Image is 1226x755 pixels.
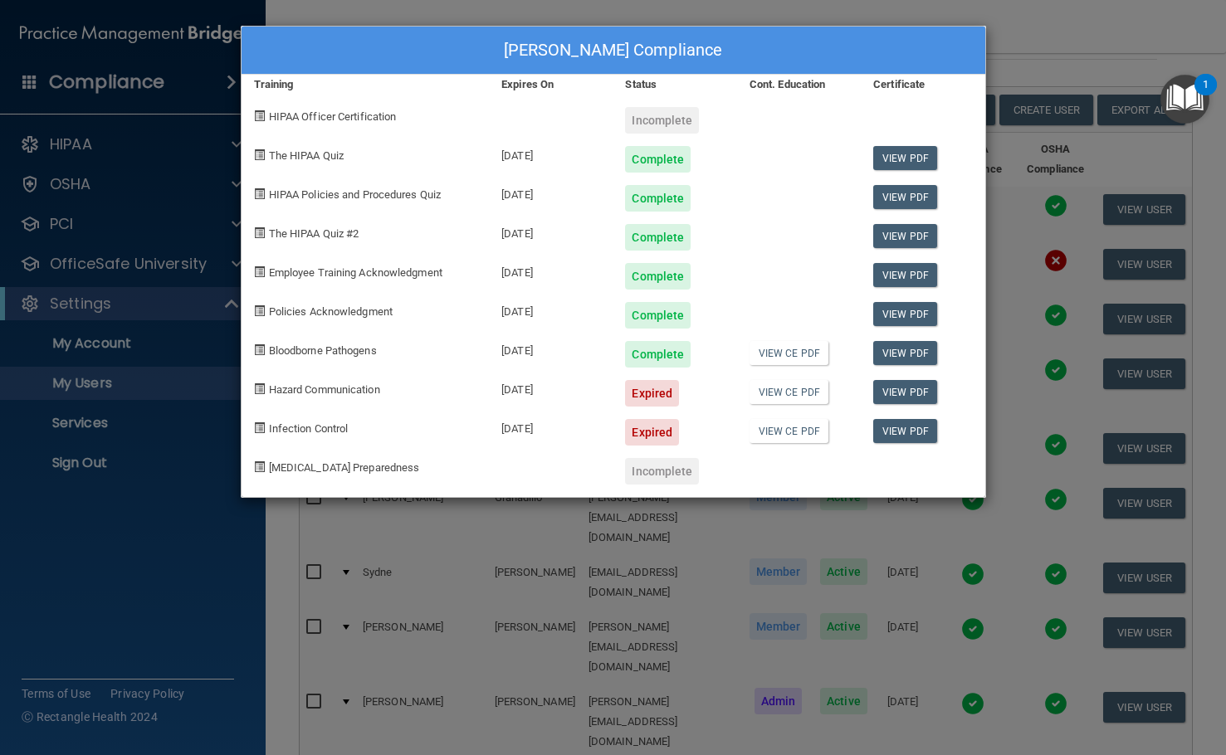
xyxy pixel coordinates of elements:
div: Cont. Education [737,75,861,95]
span: Hazard Communication [269,383,380,396]
div: Complete [625,146,691,173]
button: Open Resource Center, 1 new notification [1160,75,1209,124]
span: Employee Training Acknowledgment [269,266,442,279]
div: Status [613,75,736,95]
div: [DATE] [489,290,613,329]
a: View PDF [873,263,937,287]
a: View CE PDF [750,380,828,404]
div: Training [242,75,490,95]
span: HIPAA Policies and Procedures Quiz [269,188,441,201]
span: The HIPAA Quiz #2 [269,227,359,240]
a: View PDF [873,185,937,209]
div: [DATE] [489,251,613,290]
div: Complete [625,341,691,368]
a: View CE PDF [750,419,828,443]
span: Policies Acknowledgment [269,305,393,318]
div: [DATE] [489,134,613,173]
div: [PERSON_NAME] Compliance [242,27,985,75]
a: View PDF [873,341,937,365]
div: Incomplete [625,458,699,485]
div: Expired [625,380,679,407]
a: View PDF [873,224,937,248]
span: [MEDICAL_DATA] Preparedness [269,461,420,474]
div: 1 [1203,85,1209,106]
div: [DATE] [489,212,613,251]
a: View PDF [873,380,937,404]
div: [DATE] [489,407,613,446]
iframe: Drift Widget Chat Controller [1143,641,1206,704]
div: Complete [625,263,691,290]
a: View PDF [873,419,937,443]
a: View CE PDF [750,341,828,365]
div: Certificate [861,75,984,95]
span: HIPAA Officer Certification [269,110,397,123]
div: [DATE] [489,368,613,407]
span: Bloodborne Pathogens [269,344,377,357]
div: [DATE] [489,173,613,212]
div: Complete [625,302,691,329]
div: Expires On [489,75,613,95]
div: Incomplete [625,107,699,134]
span: Infection Control [269,422,349,435]
div: [DATE] [489,329,613,368]
span: The HIPAA Quiz [269,149,344,162]
div: Complete [625,224,691,251]
div: Complete [625,185,691,212]
div: Expired [625,419,679,446]
a: View PDF [873,146,937,170]
a: View PDF [873,302,937,326]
